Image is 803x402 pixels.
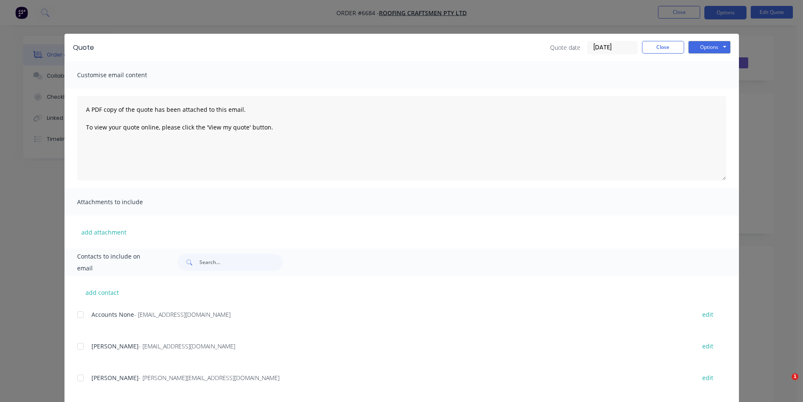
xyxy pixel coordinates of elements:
span: - [EMAIL_ADDRESS][DOMAIN_NAME] [139,342,235,350]
span: [PERSON_NAME] [91,374,139,382]
button: edit [697,340,718,352]
span: 1 [792,373,798,380]
button: add contact [77,286,128,299]
span: - [PERSON_NAME][EMAIL_ADDRESS][DOMAIN_NAME] [139,374,279,382]
div: Quote [73,43,94,53]
iframe: Intercom live chat [774,373,795,394]
span: Contacts to include on email [77,251,157,274]
span: Accounts None [91,310,134,318]
button: edit [697,309,718,320]
span: Customise email content [77,69,170,81]
span: Quote date [550,43,580,52]
button: edit [697,372,718,383]
button: Close [642,41,684,54]
button: add attachment [77,226,131,238]
textarea: A PDF copy of the quote has been attached to this email. To view your quote online, please click ... [77,96,726,181]
input: Search... [199,254,283,271]
span: - [EMAIL_ADDRESS][DOMAIN_NAME] [134,310,231,318]
span: Attachments to include [77,196,170,208]
span: [PERSON_NAME] [91,342,139,350]
button: Options [688,41,730,54]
